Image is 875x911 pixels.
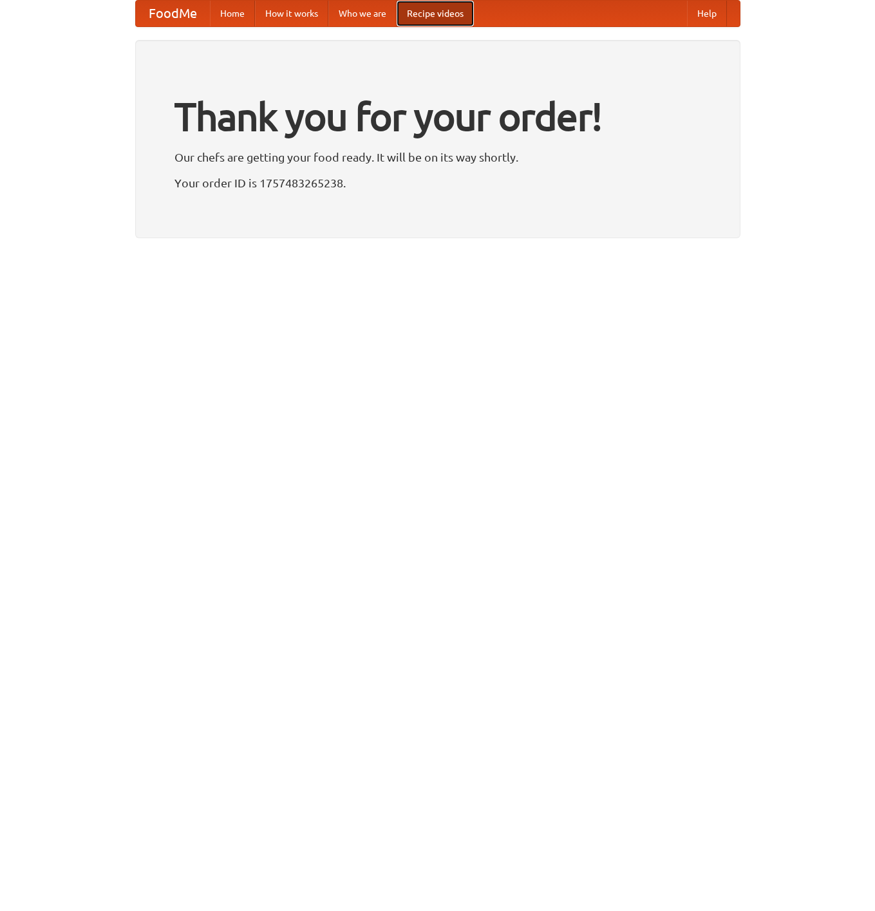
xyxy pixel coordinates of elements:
[136,1,210,26] a: FoodMe
[255,1,328,26] a: How it works
[174,147,701,167] p: Our chefs are getting your food ready. It will be on its way shortly.
[397,1,474,26] a: Recipe videos
[687,1,727,26] a: Help
[210,1,255,26] a: Home
[174,173,701,193] p: Your order ID is 1757483265238.
[328,1,397,26] a: Who we are
[174,86,701,147] h1: Thank you for your order!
